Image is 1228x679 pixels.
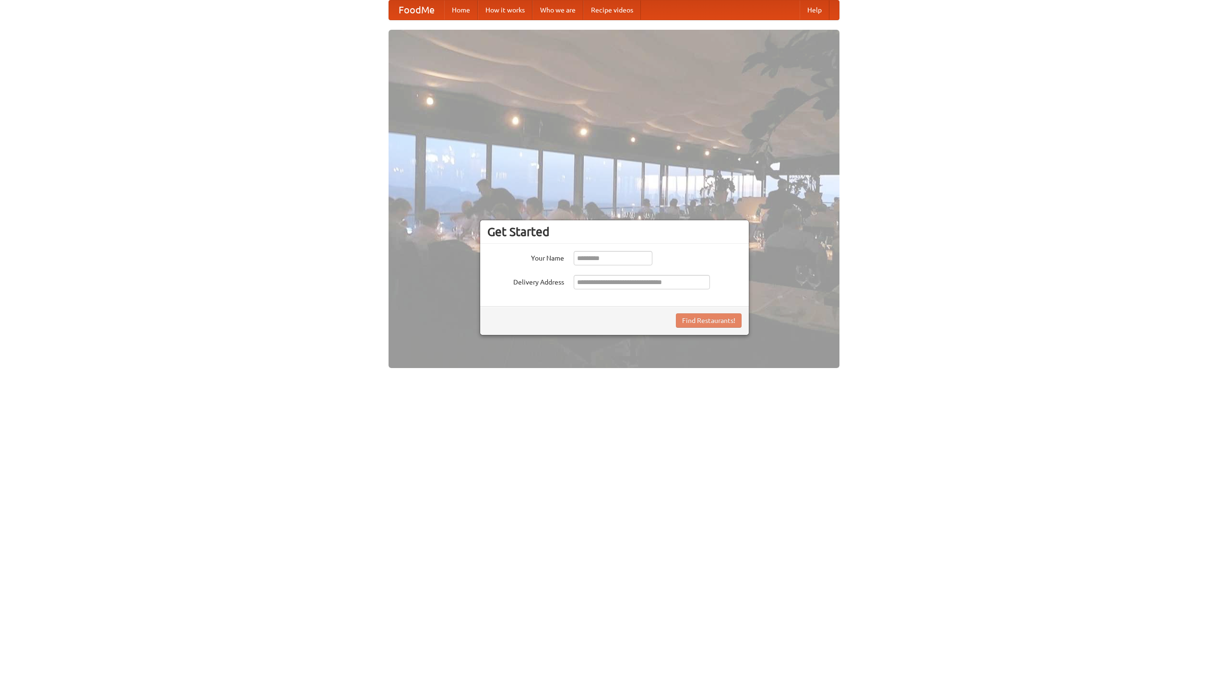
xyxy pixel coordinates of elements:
button: Find Restaurants! [676,313,742,328]
label: Your Name [487,251,564,263]
h3: Get Started [487,225,742,239]
a: FoodMe [389,0,444,20]
a: Recipe videos [583,0,641,20]
a: Who we are [532,0,583,20]
a: Help [800,0,829,20]
label: Delivery Address [487,275,564,287]
a: How it works [478,0,532,20]
a: Home [444,0,478,20]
